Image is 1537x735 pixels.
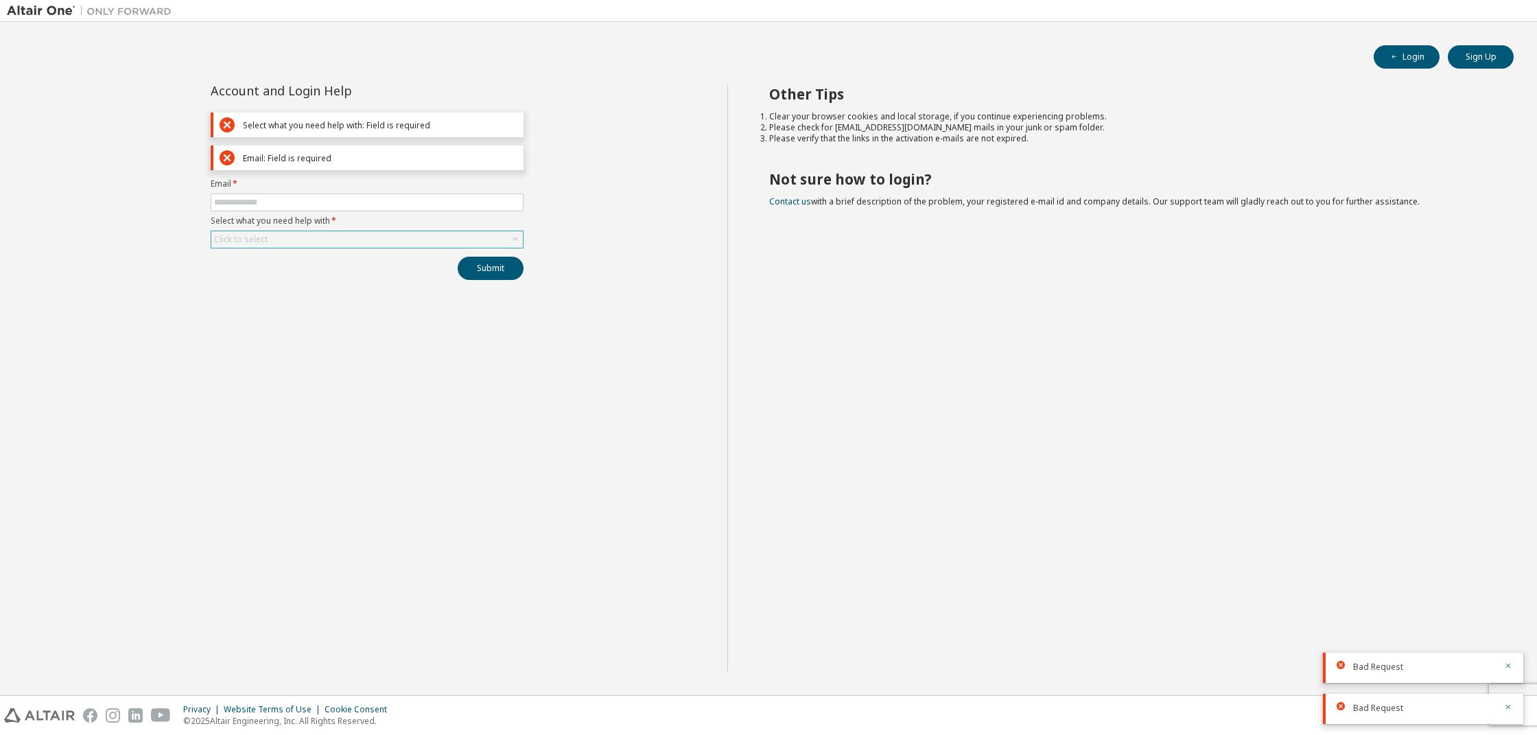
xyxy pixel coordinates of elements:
[211,231,523,248] div: Click to select
[769,85,1490,103] h2: Other Tips
[769,196,1420,207] span: with a brief description of the problem, your registered e-mail id and company details. Our suppo...
[1353,703,1403,714] span: Bad Request
[211,85,461,96] div: Account and Login Help
[769,133,1490,144] li: Please verify that the links in the activation e-mails are not expired.
[1353,662,1403,673] span: Bad Request
[325,704,395,715] div: Cookie Consent
[106,708,120,723] img: instagram.svg
[151,708,171,723] img: youtube.svg
[769,111,1490,122] li: Clear your browser cookies and local storage, if you continue experiencing problems.
[183,704,224,715] div: Privacy
[769,196,811,207] a: Contact us
[224,704,325,715] div: Website Terms of Use
[211,178,524,189] label: Email
[769,122,1490,133] li: Please check for [EMAIL_ADDRESS][DOMAIN_NAME] mails in your junk or spam folder.
[214,234,268,245] div: Click to select
[458,257,524,280] button: Submit
[1374,45,1440,69] button: Login
[243,153,517,163] div: Email: Field is required
[211,215,524,226] label: Select what you need help with
[83,708,97,723] img: facebook.svg
[128,708,143,723] img: linkedin.svg
[7,4,178,18] img: Altair One
[769,170,1490,188] h2: Not sure how to login?
[243,120,517,130] div: Select what you need help with: Field is required
[183,715,395,727] p: © 2025 Altair Engineering, Inc. All Rights Reserved.
[1448,45,1514,69] button: Sign Up
[4,708,75,723] img: altair_logo.svg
